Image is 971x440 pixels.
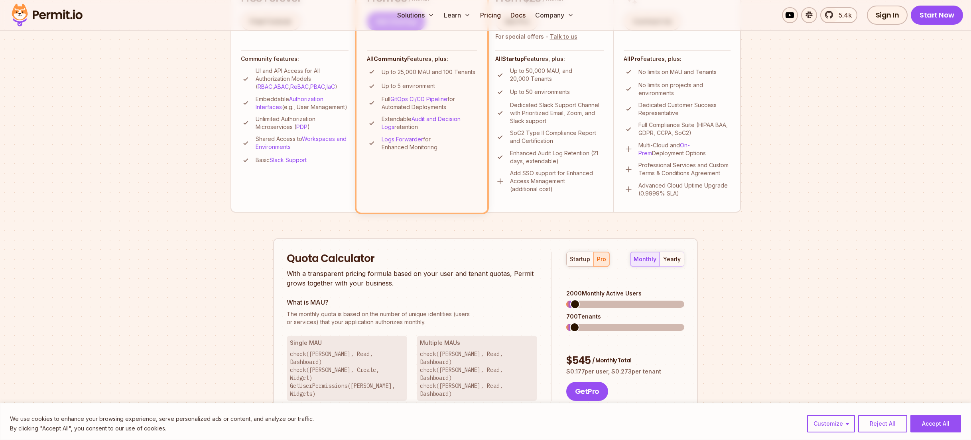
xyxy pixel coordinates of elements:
a: Slack Support [270,156,307,163]
p: Advanced Cloud Uptime Upgrade (0.9999% SLA) [638,182,731,198]
p: Full for Automated Deployments [382,95,477,111]
h3: Single MAU [290,339,404,347]
p: for Enhanced Monitoring [382,135,477,151]
p: Up to 50 environments [510,88,570,96]
a: IaC [327,83,335,90]
p: $ 0.177 per user, $ 0.273 per tenant [566,368,684,375]
button: Company [532,7,577,23]
div: startup [570,255,590,263]
p: Multi-Cloud and Deployment Options [638,141,731,157]
a: Start Now [911,6,963,25]
p: Add SSO support for Enhanced Access Management (additional cost) [510,169,604,193]
button: Solutions [394,7,437,23]
div: $ 545 [566,354,684,368]
a: Talk to us [550,33,577,40]
h3: Multiple MAUs [420,339,534,347]
p: No limits on MAU and Tenants [638,68,717,76]
p: By clicking "Accept All", you consent to our use of cookies. [10,424,314,433]
h3: What is MAU? [287,297,537,307]
p: Enhanced Audit Log Retention (21 days, extendable) [510,149,604,165]
p: UI and API Access for All Authorization Models ( , , , , ) [256,67,349,91]
h4: Community features: [241,55,349,63]
button: GetPro [566,382,608,401]
h4: All Features, plus: [367,55,477,63]
p: Dedicated Slack Support Channel with Prioritized Email, Zoom, and Slack support [510,101,604,125]
h2: Quota Calculator [287,252,537,266]
p: Professional Services and Custom Terms & Conditions Agreement [638,161,731,177]
span: 5.4k [834,10,852,20]
a: Docs [507,7,529,23]
p: Extendable retention [382,115,477,131]
strong: Community [374,55,407,62]
p: Embeddable (e.g., User Management) [256,95,349,111]
p: SoC2 Type II Compliance Report and Certification [510,129,604,145]
p: Basic [256,156,307,164]
button: Learn [441,7,474,23]
p: or services) that your application authorizes monthly. [287,310,537,326]
button: Reject All [858,415,907,432]
a: On-Prem [638,142,690,156]
a: RBAC [258,83,272,90]
div: yearly [663,255,681,263]
p: Up to 50,000 MAU, and 20,000 Tenants [510,67,604,83]
p: No limits on projects and environments [638,81,731,97]
a: GitOps CI/CD Pipeline [390,96,447,102]
a: Logs Forwarder [382,136,423,143]
div: 700 Tenants [566,313,684,321]
a: PBAC [310,83,325,90]
h4: All Features, plus: [495,55,604,63]
a: ReBAC [290,83,309,90]
a: PDP [296,123,307,130]
a: Pricing [477,7,504,23]
a: 5.4k [820,7,857,23]
a: ABAC [274,83,289,90]
button: Accept All [910,415,961,432]
p: With a transparent pricing formula based on your user and tenant quotas, Permit grows together wi... [287,269,537,288]
p: Shared Access to [256,135,349,151]
p: check([PERSON_NAME], Read, Dashboard) check([PERSON_NAME], Read, Dashboard) check([PERSON_NAME], ... [420,350,534,398]
a: Sign In [867,6,908,25]
strong: Pro [630,55,640,62]
p: Full Compliance Suite (HIPAA BAA, GDPR, CCPA, SoC2) [638,121,731,137]
strong: Startup [502,55,524,62]
button: Customize [807,415,855,432]
a: Audit and Decision Logs [382,115,461,130]
span: / Monthly Total [592,356,631,364]
div: 2000 Monthly Active Users [566,289,684,297]
a: Authorization Interfaces [256,96,323,110]
p: Dedicated Customer Success Representative [638,101,731,117]
p: Up to 5 environment [382,82,435,90]
h4: All Features, plus: [624,55,731,63]
p: We use cookies to enhance your browsing experience, serve personalized ads or content, and analyz... [10,414,314,424]
div: For special offers - [495,33,577,41]
p: check([PERSON_NAME], Read, Dashboard) check([PERSON_NAME], Create, Widget) GetUserPermissions([PE... [290,350,404,398]
span: The monthly quota is based on the number of unique identities (users [287,310,537,318]
p: Unlimited Authorization Microservices ( ) [256,115,349,131]
img: Permit logo [8,2,86,29]
p: Up to 25,000 MAU and 100 Tenants [382,68,475,76]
